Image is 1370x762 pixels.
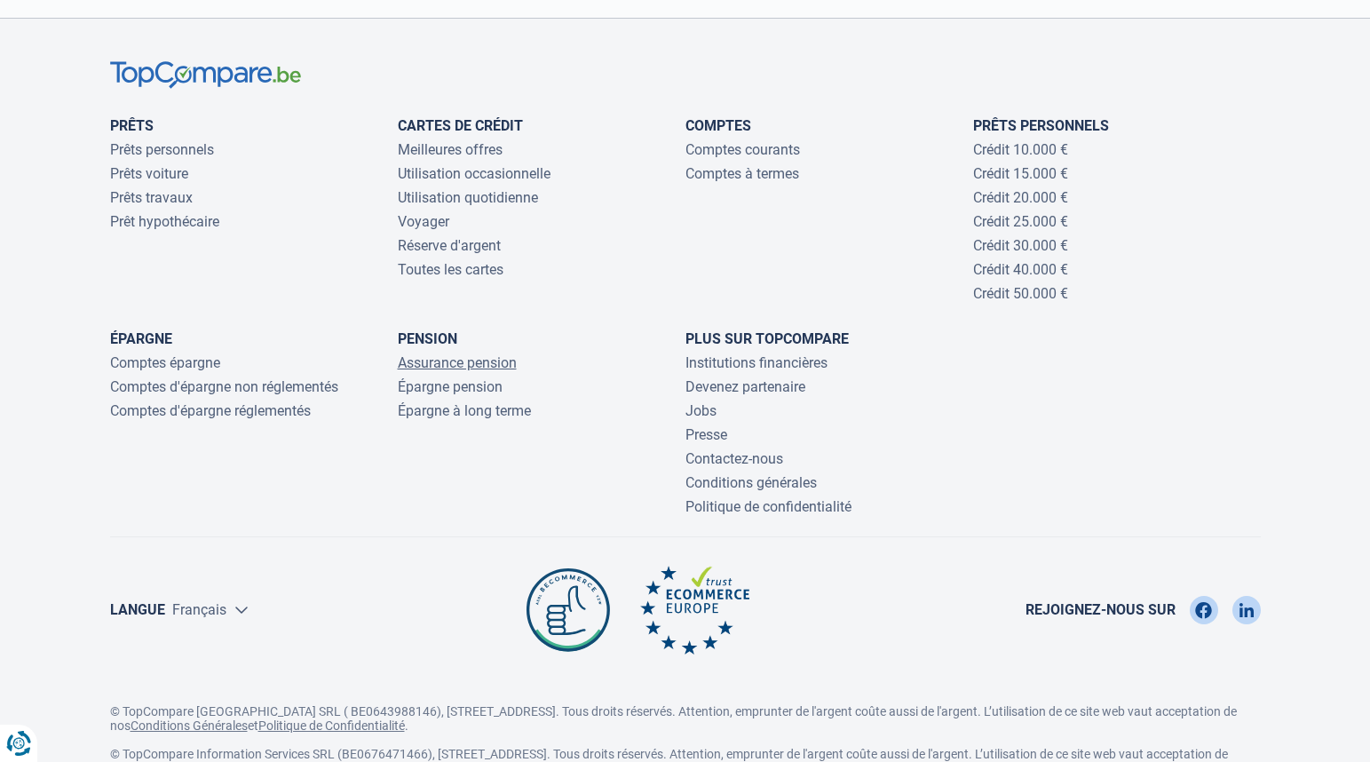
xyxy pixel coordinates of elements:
a: Prêts [110,117,154,134]
a: Devenez partenaire [685,378,805,395]
a: Politique de confidentialité [685,498,851,515]
a: Conditions Générales [131,718,248,733]
a: Crédit 30.000 € [973,237,1068,254]
a: Contactez-nous [685,450,783,467]
a: Voyager [398,213,449,230]
a: Épargne [110,330,172,347]
a: Institutions financières [685,354,828,371]
a: Prêts personnels [973,117,1109,134]
a: Comptes à termes [685,165,799,182]
a: Prêts travaux [110,189,193,206]
a: Crédit 40.000 € [973,261,1068,278]
a: Cartes de Crédit [398,117,523,134]
img: TopCompare [110,61,301,89]
a: Presse [685,426,727,443]
img: Ecommerce Europe TopCompare [640,566,749,655]
a: Utilisation occasionnelle [398,165,550,182]
a: Réserve d'argent [398,237,501,254]
a: Politique de Confidentialité [258,718,405,733]
a: Prêts voiture [110,165,188,182]
span: Rejoignez-nous sur [1026,601,1176,618]
a: Meilleures offres [398,141,503,158]
a: Comptes d'épargne réglementés [110,402,311,419]
a: Crédit 20.000 € [973,189,1068,206]
a: Assurance pension [398,354,517,371]
a: Crédit 50.000 € [973,285,1068,302]
a: Conditions générales [685,474,817,491]
a: Utilisation quotidienne [398,189,538,206]
a: Prêt hypothécaire [110,213,219,230]
a: Toutes les cartes [398,261,503,278]
img: Be commerce TopCompare [523,566,614,655]
a: Comptes épargne [110,354,220,371]
a: Prêts personnels [110,141,214,158]
label: Langue [110,601,165,618]
p: © TopCompare [GEOGRAPHIC_DATA] SRL ( BE0643988146), [STREET_ADDRESS]. Tous droits réservés. Atten... [110,690,1261,733]
a: Jobs [685,402,717,419]
a: Comptes [685,117,751,134]
a: Crédit 25.000 € [973,213,1068,230]
a: Crédit 15.000 € [973,165,1068,182]
a: Comptes d'épargne non réglementés [110,378,338,395]
a: Pension [398,330,457,347]
a: Comptes courants [685,141,800,158]
a: Plus sur TopCompare [685,330,849,347]
a: Crédit 10.000 € [973,141,1068,158]
a: Épargne à long terme [398,402,531,419]
img: LinkedIn TopCompare [1239,596,1254,624]
a: Épargne pension [398,378,503,395]
img: Facebook TopCompare [1195,596,1212,624]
